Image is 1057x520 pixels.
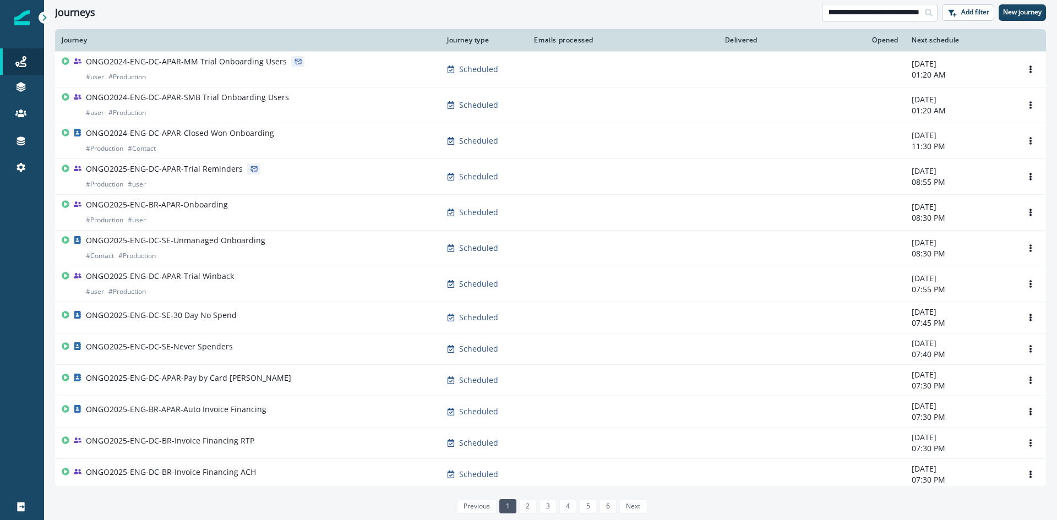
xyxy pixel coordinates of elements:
p: Scheduled [459,437,498,448]
p: # Production [108,107,146,118]
p: [DATE] [912,463,1009,474]
a: ONGO2025-ENG-DC-SE-30 Day No SpendScheduled-[DATE]07:45 PMOptions [55,302,1046,333]
p: ONGO2024-ENG-DC-APAR-Closed Won Onboarding [86,128,274,139]
p: # user [86,286,104,297]
a: ONGO2025-ENG-DC-APAR-Trial Winback#user#ProductionScheduled-[DATE]07:55 PMOptions [55,266,1046,302]
p: [DATE] [912,58,1009,69]
p: Add filter [961,8,989,16]
p: ONGO2025-ENG-DC-APAR-Trial Winback [86,271,234,282]
p: ONGO2025-ENG-DC-BR-Invoice Financing RTP [86,435,254,446]
a: ONGO2025-ENG-DC-BR-Invoice Financing RTPScheduled-[DATE]07:30 PMOptions [55,427,1046,458]
p: 07:30 PM [912,380,1009,391]
p: [DATE] [912,273,1009,284]
a: Page 2 [519,499,536,513]
a: ONGO2025-ENG-DC-APAR-Trial Reminders#Production#userScheduled-[DATE]08:55 PMOptions [55,158,1046,194]
p: # user [86,107,104,118]
p: 07:40 PM [912,349,1009,360]
p: ONGO2024-ENG-DC-APAR-MM Trial Onboarding Users [86,56,287,67]
p: Scheduled [459,171,498,182]
div: Opened [771,36,898,45]
p: [DATE] [912,130,1009,141]
p: [DATE] [912,306,1009,318]
ul: Pagination [454,499,647,513]
p: # Production [86,179,123,190]
p: # user [128,215,146,226]
p: # Production [86,143,123,154]
a: Page 6 [600,499,617,513]
button: Options [1022,240,1039,256]
p: [DATE] [912,401,1009,412]
div: Delivered [607,36,758,45]
p: # user [128,179,146,190]
div: Next schedule [912,36,1009,45]
button: Options [1022,168,1039,185]
p: Scheduled [459,100,498,111]
p: 08:30 PM [912,248,1009,259]
p: Scheduled [459,343,498,354]
p: [DATE] [912,166,1009,177]
a: Next page [619,499,647,513]
a: ONGO2025-ENG-BR-APAR-Onboarding#Production#userScheduled-[DATE]08:30 PMOptions [55,194,1046,230]
p: 07:30 PM [912,474,1009,485]
h1: Journeys [55,7,95,19]
img: Inflection [14,10,30,25]
p: ONGO2024-ENG-DC-APAR-SMB Trial Onboarding Users [86,92,289,103]
button: Options [1022,309,1039,326]
a: ONGO2024-ENG-DC-APAR-Closed Won Onboarding#Production#ContactScheduled-[DATE]11:30 PMOptions [55,123,1046,158]
a: Page 3 [540,499,557,513]
p: 07:30 PM [912,443,1009,454]
p: ONGO2025-ENG-DC-SE-Unmanaged Onboarding [86,235,265,246]
p: Scheduled [459,469,498,480]
a: ONGO2025-ENG-DC-BR-Invoice Financing ACHScheduled-[DATE]07:30 PMOptions [55,458,1046,490]
p: ONGO2025-ENG-BR-APAR-Onboarding [86,199,228,210]
p: [DATE] [912,338,1009,349]
button: Options [1022,466,1039,483]
a: ONGO2024-ENG-DC-APAR-MM Trial Onboarding Users#user#ProductionScheduled-[DATE]01:20 AMOptions [55,51,1046,87]
div: Journey [62,36,434,45]
a: ONGO2025-ENG-DC-SE-Unmanaged Onboarding#Contact#ProductionScheduled-[DATE]08:30 PMOptions [55,230,1046,266]
button: Add filter [942,4,994,21]
div: Journey type [447,36,516,45]
p: # Contact [128,143,156,154]
p: Scheduled [459,64,498,75]
p: [DATE] [912,201,1009,212]
p: 07:45 PM [912,318,1009,329]
p: Scheduled [459,375,498,386]
p: # Production [86,215,123,226]
button: Options [1022,372,1039,388]
p: [DATE] [912,94,1009,105]
p: ONGO2025-ENG-DC-SE-30 Day No Spend [86,310,237,321]
p: Scheduled [459,312,498,323]
a: Page 4 [559,499,576,513]
p: [DATE] [912,369,1009,380]
p: Scheduled [459,243,498,254]
p: 01:20 AM [912,105,1009,116]
a: Page 5 [579,499,596,513]
button: Options [1022,97,1039,113]
p: 11:30 PM [912,141,1009,152]
button: Options [1022,403,1039,420]
p: Scheduled [459,278,498,289]
p: 08:30 PM [912,212,1009,223]
button: Options [1022,435,1039,451]
button: Options [1022,341,1039,357]
a: ONGO2025-ENG-DC-SE-Never SpendersScheduled-[DATE]07:40 PMOptions [55,333,1046,364]
a: ONGO2025-ENG-BR-APAR-Auto Invoice FinancingScheduled-[DATE]07:30 PMOptions [55,396,1046,427]
button: Options [1022,204,1039,221]
p: New journey [1003,8,1042,16]
p: 07:55 PM [912,284,1009,295]
p: ONGO2025-ENG-BR-APAR-Auto Invoice Financing [86,404,266,415]
p: # Production [108,72,146,83]
p: 08:55 PM [912,177,1009,188]
p: ONGO2025-ENG-DC-APAR-Trial Reminders [86,163,243,174]
p: [DATE] [912,237,1009,248]
div: Emails processed [530,36,593,45]
button: Options [1022,276,1039,292]
p: # user [86,72,104,83]
p: Scheduled [459,406,498,417]
p: ONGO2025-ENG-DC-SE-Never Spenders [86,341,233,352]
a: ONGO2024-ENG-DC-APAR-SMB Trial Onboarding Users#user#ProductionScheduled-[DATE]01:20 AMOptions [55,87,1046,123]
p: ONGO2025-ENG-DC-APAR-Pay by Card [PERSON_NAME] [86,373,291,384]
p: ONGO2025-ENG-DC-BR-Invoice Financing ACH [86,467,256,478]
button: New journey [999,4,1046,21]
